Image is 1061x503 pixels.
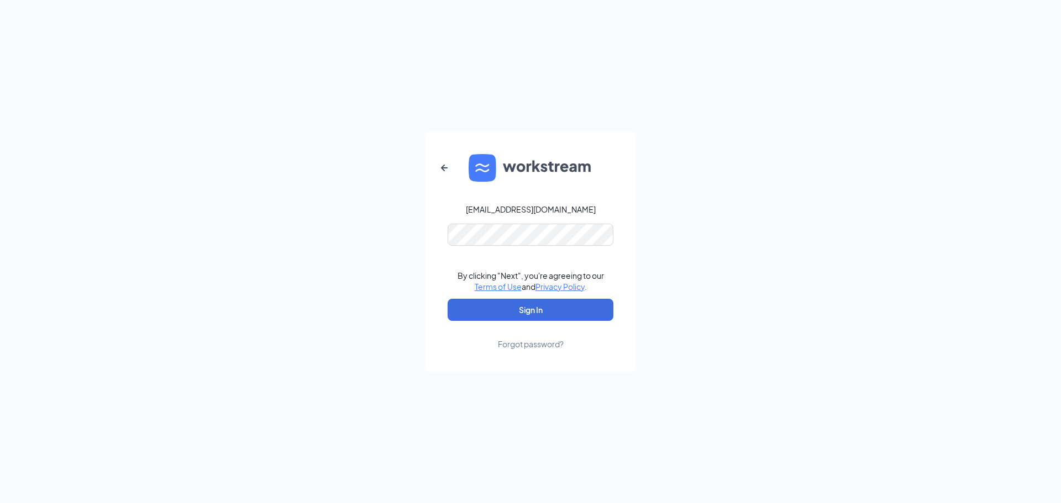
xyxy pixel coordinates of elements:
[475,282,522,292] a: Terms of Use
[448,299,613,321] button: Sign In
[498,338,564,350] div: Forgot password?
[498,321,564,350] a: Forgot password?
[458,270,604,292] div: By clicking "Next", you're agreeing to our and .
[438,161,451,174] svg: ArrowLeftNew
[535,282,585,292] a: Privacy Policy
[431,155,458,181] button: ArrowLeftNew
[469,154,592,182] img: WS logo and Workstream text
[466,204,596,215] div: [EMAIL_ADDRESS][DOMAIN_NAME]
